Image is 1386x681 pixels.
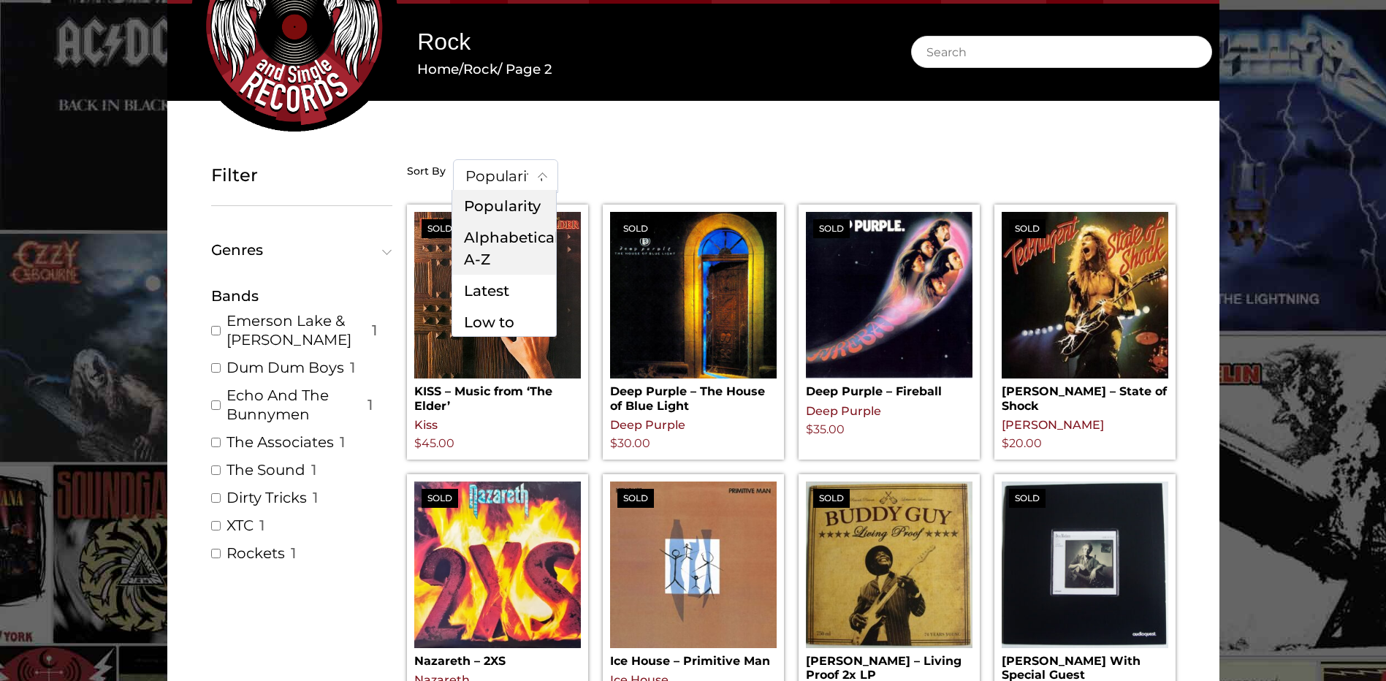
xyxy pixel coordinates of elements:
[806,212,972,398] a: SoldDeep Purple – Fireball
[806,404,881,418] a: Deep Purple
[806,482,972,648] img: Buddy Guy – Living Proof 2x LP
[1002,436,1042,450] bdi: 20.00
[806,422,845,436] bdi: 35.00
[1002,212,1168,378] img: Ted Nugent – State of Shock
[313,488,318,507] span: 1
[417,59,867,80] nav: Breadcrumb
[610,418,685,432] a: Deep Purple
[911,36,1212,68] input: Search
[422,219,458,238] span: Sold
[610,436,617,450] span: $
[610,212,777,378] img: Deep Purple – The House of Blue Light
[463,61,498,77] a: Rock
[414,436,422,450] span: $
[617,489,654,508] span: Sold
[806,212,972,378] img: Deep Purple – Fireball
[211,243,386,257] span: Genres
[417,61,459,77] a: Home
[372,321,377,340] span: 1
[350,358,355,377] span: 1
[1009,489,1046,508] span: Sold
[414,212,581,378] img: KISS – Music from 'The Elder'
[259,516,264,535] span: 1
[226,488,307,507] a: Dirty Tricks
[211,243,392,257] button: Genres
[464,227,567,270] span: Alphabeticaly A-Z
[1002,378,1168,412] h2: [PERSON_NAME] – State of Shock
[311,460,316,479] span: 1
[610,648,777,668] h2: Ice House – Primitive Man
[464,194,541,218] span: Popularity
[610,482,777,668] a: SoldIce House – Primitive Man
[610,436,650,450] bdi: 30.00
[226,460,305,479] a: The Sound
[414,212,581,412] a: SoldKISS – Music from ‘The Elder’
[1002,212,1168,412] a: Sold[PERSON_NAME] – State of Shock
[464,279,509,303] span: Latest
[211,165,392,186] h5: Filter
[1009,219,1046,238] span: Sold
[211,285,392,307] div: Bands
[617,219,654,238] span: Sold
[806,378,972,398] h2: Deep Purple – Fireball
[813,219,850,238] span: Sold
[414,482,581,668] a: SoldNazareth – 2XS
[610,212,777,412] a: SoldDeep Purple – The House of Blue Light
[414,418,438,432] a: Kiss
[417,26,867,58] h1: Rock
[226,386,362,424] a: Echo And The Bunnymen
[368,395,373,414] span: 1
[226,311,366,349] a: Emerson Lake & [PERSON_NAME]
[226,433,334,452] a: The Associates
[813,489,850,508] span: Sold
[414,436,454,450] bdi: 45.00
[291,544,296,563] span: 1
[414,378,581,412] h2: KISS – Music from ‘The Elder’
[1002,418,1104,432] a: [PERSON_NAME]
[422,489,458,508] span: Sold
[226,358,344,377] a: Dum Dum Boys
[806,422,813,436] span: $
[610,482,777,648] img: Ice House - Primitive Man
[464,311,544,355] span: Low to High
[414,482,581,648] img: Nazareth – 2XS
[610,378,777,412] h2: Deep Purple – The House of Blue Light
[226,544,285,563] a: Rockets
[453,159,558,193] span: Popularity
[407,165,446,178] h5: Sort By
[1002,436,1009,450] span: $
[1002,482,1168,648] img: Doug Macleod With Special Guest Charlie Musselwhite – Come To Find LP
[454,160,557,192] span: Popularity
[414,648,581,668] h2: Nazareth – 2XS
[340,433,345,452] span: 1
[226,516,254,535] a: XTC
